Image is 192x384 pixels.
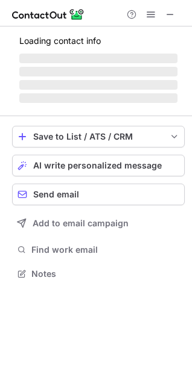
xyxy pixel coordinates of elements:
span: AI write personalized message [33,161,162,170]
span: ‌ [19,67,178,76]
img: ContactOut v5.3.10 [12,7,85,22]
button: AI write personalized message [12,155,185,176]
span: ‌ [19,93,178,103]
button: Find work email [12,241,185,258]
span: Send email [33,190,79,199]
p: Loading contact info [19,36,178,46]
span: ‌ [19,54,178,63]
span: Notes [31,268,180,279]
div: Save to List / ATS / CRM [33,132,164,141]
button: Notes [12,265,185,282]
button: save-profile-one-click [12,126,185,147]
span: Find work email [31,244,180,255]
button: Send email [12,184,185,205]
span: Add to email campaign [33,218,129,228]
span: ‌ [19,80,178,90]
button: Add to email campaign [12,212,185,234]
